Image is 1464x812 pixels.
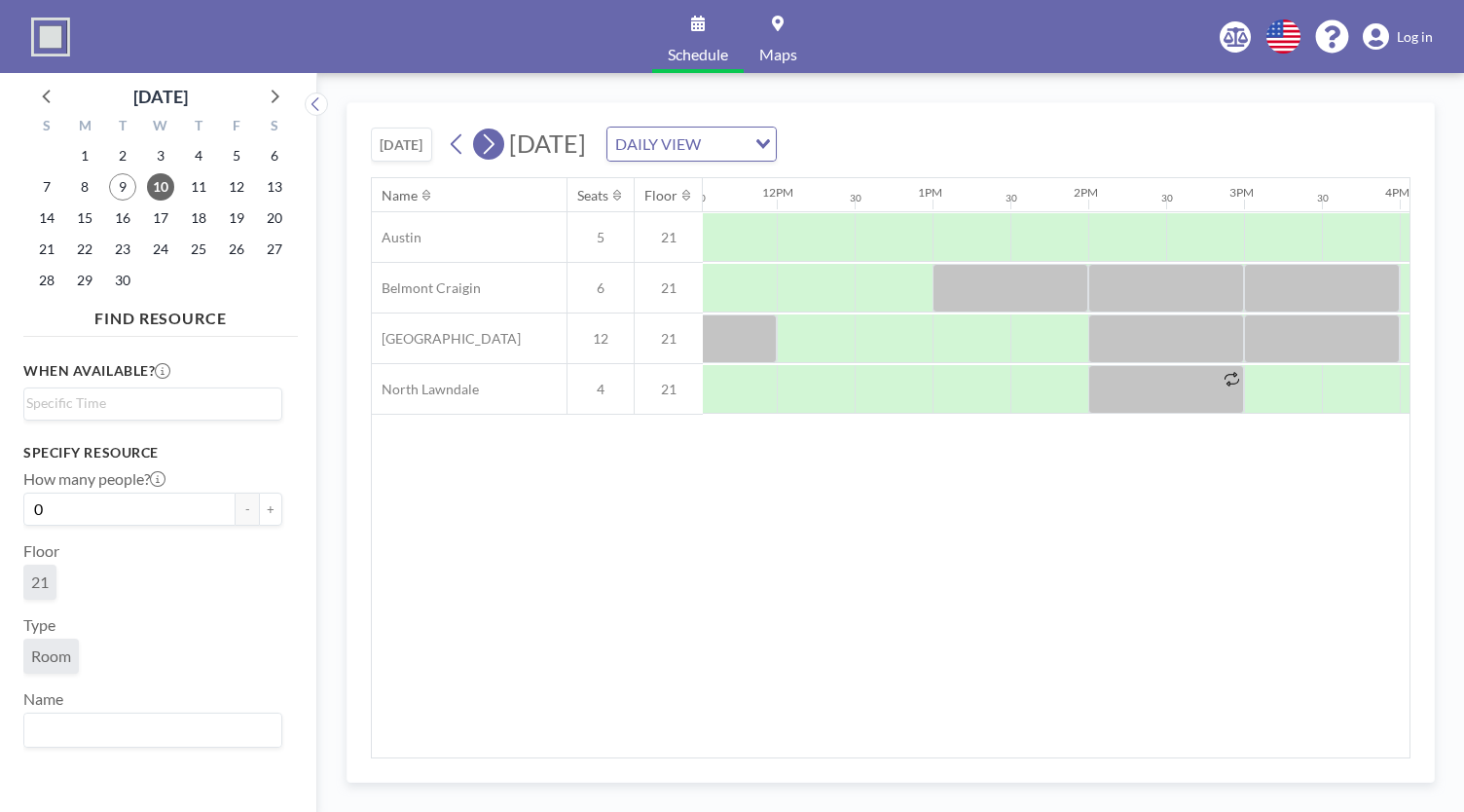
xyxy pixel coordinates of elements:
[33,204,60,232] span: Sunday, September 14, 2025
[635,381,703,398] span: 21
[26,718,271,743] input: Search for option
[372,229,421,246] span: Austin
[23,469,165,489] label: How many people?
[372,279,481,297] span: Belmont Craigin
[33,236,60,263] span: Sunday, September 21, 2025
[179,115,217,140] div: T
[759,47,797,62] span: Maps
[918,185,942,200] div: 1PM
[104,115,142,140] div: T
[185,204,212,232] span: Thursday, September 18, 2025
[31,18,70,56] img: organization-logo
[255,115,293,140] div: S
[259,493,282,526] button: +
[236,493,259,526] button: -
[109,236,136,263] span: Tuesday, September 23, 2025
[66,115,104,140] div: M
[1317,192,1329,204] div: 30
[372,330,521,348] span: [GEOGRAPHIC_DATA]
[371,128,432,162] button: [DATE]
[635,229,703,246] span: 21
[261,236,288,263] span: Saturday, September 27, 2025
[223,204,250,232] span: Friday, September 19, 2025
[635,330,703,348] span: 21
[1006,192,1017,204] div: 30
[26,392,271,414] input: Search for option
[577,187,608,204] div: Seats
[567,330,634,348] span: 12
[850,192,861,204] div: 30
[1385,185,1409,200] div: 4PM
[762,185,793,200] div: 12PM
[71,236,98,263] span: Monday, September 22, 2025
[509,129,586,158] span: [DATE]
[142,115,180,140] div: W
[147,204,174,232] span: Wednesday, September 17, 2025
[1161,192,1173,204] div: 30
[635,279,703,297] span: 21
[1229,185,1254,200] div: 3PM
[147,142,174,169] span: Wednesday, September 3, 2025
[109,267,136,294] span: Tuesday, September 30, 2025
[707,131,744,157] input: Search for option
[372,381,479,398] span: North Lawndale
[28,115,66,140] div: S
[185,173,212,201] span: Thursday, September 11, 2025
[71,173,98,201] span: Monday, September 8, 2025
[109,204,136,232] span: Tuesday, September 16, 2025
[567,381,634,398] span: 4
[1363,23,1433,51] a: Log in
[109,142,136,169] span: Tuesday, September 2, 2025
[24,714,281,747] div: Search for option
[261,204,288,232] span: Saturday, September 20, 2025
[147,173,174,201] span: Wednesday, September 10, 2025
[217,115,255,140] div: F
[382,187,418,204] div: Name
[23,541,59,561] label: Floor
[611,131,705,157] span: DAILY VIEW
[567,229,634,246] span: 5
[71,267,98,294] span: Monday, September 29, 2025
[71,204,98,232] span: Monday, September 15, 2025
[223,173,250,201] span: Friday, September 12, 2025
[185,236,212,263] span: Thursday, September 25, 2025
[1074,185,1098,200] div: 2PM
[261,173,288,201] span: Saturday, September 13, 2025
[23,615,55,635] label: Type
[109,173,136,201] span: Tuesday, September 9, 2025
[31,572,49,592] span: 21
[147,236,174,263] span: Wednesday, September 24, 2025
[1397,28,1433,46] span: Log in
[261,142,288,169] span: Saturday, September 6, 2025
[23,301,298,328] h4: FIND RESOURCE
[24,388,281,418] div: Search for option
[23,444,282,461] h3: Specify resource
[31,646,71,666] span: Room
[607,128,776,161] div: Search for option
[567,279,634,297] span: 6
[133,83,188,110] div: [DATE]
[223,236,250,263] span: Friday, September 26, 2025
[71,142,98,169] span: Monday, September 1, 2025
[668,47,728,62] span: Schedule
[185,142,212,169] span: Thursday, September 4, 2025
[223,142,250,169] span: Friday, September 5, 2025
[33,173,60,201] span: Sunday, September 7, 2025
[644,187,677,204] div: Floor
[33,267,60,294] span: Sunday, September 28, 2025
[23,689,63,709] label: Name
